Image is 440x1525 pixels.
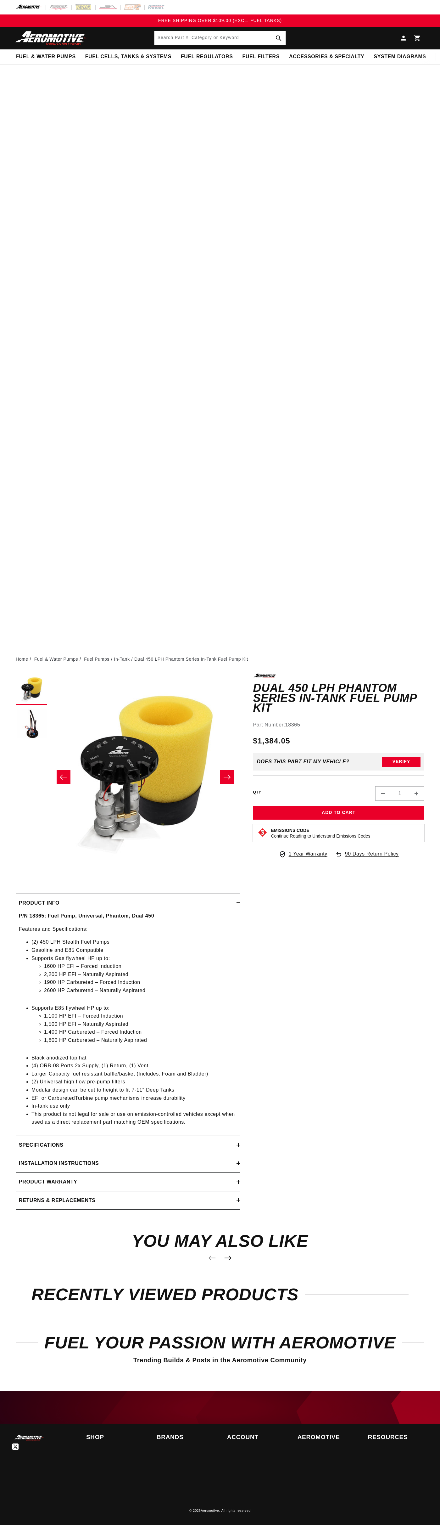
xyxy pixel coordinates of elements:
summary: Fuel Filters [237,49,284,64]
h2: You may also like [31,1234,409,1248]
li: Larger Capacity fuel resistant baffle/basket (Includes: Foam and Bladder) [31,1070,237,1078]
summary: Product Info [16,894,240,912]
li: 1,400 HP Carbureted – Forced Induction [44,1028,237,1036]
a: 90 Days Return Policy [335,850,399,864]
summary: Account [227,1435,283,1440]
li: In-Tank [114,656,134,663]
img: Aeromotive [14,31,92,46]
li: 1900 HP Carbureted – Forced Induction [44,978,237,986]
button: Slide right [220,770,234,784]
button: Next slide [221,1251,235,1265]
strong: P/N 18365: Fuel Pump, Universal, Phantom, Dual 450 [19,913,154,918]
h2: Installation Instructions [19,1159,99,1167]
span: Fuel Cells, Tanks & Systems [85,54,171,60]
button: Add to Cart [253,806,424,820]
li: In-tank use only [31,1102,237,1110]
summary: Resources [368,1435,424,1440]
h2: Specifications [19,1141,63,1149]
h2: Fuel Your Passion with Aeromotive [16,1335,424,1350]
a: Aeromotive [201,1509,219,1512]
li: 1600 HP EFI – Forced Induction [44,962,237,970]
span: Trending Builds & Posts in the Aeromotive Community [133,1357,307,1364]
li: EFI or CarburetedTurbine pump mechanisms increase durability [31,1094,237,1102]
li: Black anodized top hat [31,1054,237,1062]
a: Fuel & Water Pumps [34,656,78,663]
h2: Recently Viewed Products [31,1287,409,1302]
li: 2600 HP Carbureted – Naturally Aspirated [44,986,237,995]
div: Does This part fit My vehicle? [257,759,349,765]
summary: Accessories & Specialty [284,49,369,64]
li: Supports Gas flywheel HP up to: [31,954,237,995]
input: Search Part #, Category or Keyword [154,31,286,45]
a: 1 Year Warranty [279,850,327,858]
small: All rights reserved [221,1509,251,1512]
button: Load image 1 in gallery view [16,674,47,705]
span: FREE SHIPPING OVER $109.00 (EXCL. FUEL TANKS) [158,18,282,23]
li: (4) ORB-08 Ports 2x Supply, (1) Return, (1) Vent [31,1062,237,1070]
small: © 2025 . [189,1509,220,1512]
strong: 18365 [285,722,300,727]
li: Supports E85 flywheel HP up to: [31,1004,237,1012]
nav: breadcrumbs [16,656,424,663]
a: Fuel Pumps [84,656,109,663]
span: 1 Year Warranty [289,850,327,858]
summary: Specifications [16,1136,240,1154]
label: QTY [253,790,261,795]
summary: Fuel & Water Pumps [11,49,81,64]
li: 2,200 HP EFI – Naturally Aspirated [44,970,237,979]
strong: Emissions Code [271,828,309,833]
li: Gasoline and E85 Compatible [31,946,237,954]
summary: System Diagrams [369,49,431,64]
summary: Returns & replacements [16,1191,240,1210]
span: Fuel Filters [242,54,280,60]
li: (2) 450 LPH Stealth Fuel Pumps [31,938,237,946]
button: Verify [382,757,421,767]
summary: Aeromotive [298,1435,354,1440]
li: (2) Universal high flow pre-pump filters [31,1078,237,1086]
summary: Product warranty [16,1173,240,1191]
div: Part Number: [253,721,424,729]
p: Features and Specifications: [19,925,237,933]
li: Modular design can be cut to height to fit 7-11″ Deep Tanks [31,1086,237,1094]
span: 90 Days Return Policy [345,850,399,864]
summary: Shop [86,1435,142,1440]
h1: Dual 450 LPH Phantom Series In-Tank Fuel Pump Kit [253,683,424,713]
media-gallery: Gallery Viewer [16,674,240,881]
span: Fuel & Water Pumps [16,54,76,60]
li: 1,500 HP EFI – Naturally Aspirated [44,1020,237,1028]
li: 1,800 HP Carbureted – Naturally Aspirated [44,1036,237,1044]
button: Emissions CodeContinue Reading to Understand Emissions Codes [271,827,370,839]
li: This product is not legal for sale or use on emission-controlled vehicles except when used as a d... [31,1110,237,1126]
p: Continue Reading to Understand Emissions Codes [271,833,370,839]
h2: Returns & replacements [19,1196,95,1205]
li: 1,100 HP EFI – Forced Induction [44,1012,237,1020]
summary: Fuel Regulators [176,49,237,64]
a: Home [16,656,28,663]
img: Aeromotive [14,1435,45,1441]
button: Slide left [57,770,70,784]
span: Accessories & Specialty [289,54,364,60]
h2: Product Info [19,899,59,907]
button: Load image 2 in gallery view [16,708,47,740]
span: System Diagrams [374,54,426,60]
li: Dual 450 LPH Phantom Series In-Tank Fuel Pump Kit [134,656,248,663]
summary: Fuel Cells, Tanks & Systems [81,49,176,64]
span: Fuel Regulators [181,54,233,60]
summary: Installation Instructions [16,1154,240,1172]
span: $1,384.05 [253,735,290,747]
button: Previous slide [205,1251,219,1265]
summary: Brands [157,1435,213,1440]
button: Search Part #, Category or Keyword [272,31,286,45]
img: Emissions code [258,827,268,838]
h2: Product warranty [19,1178,77,1186]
